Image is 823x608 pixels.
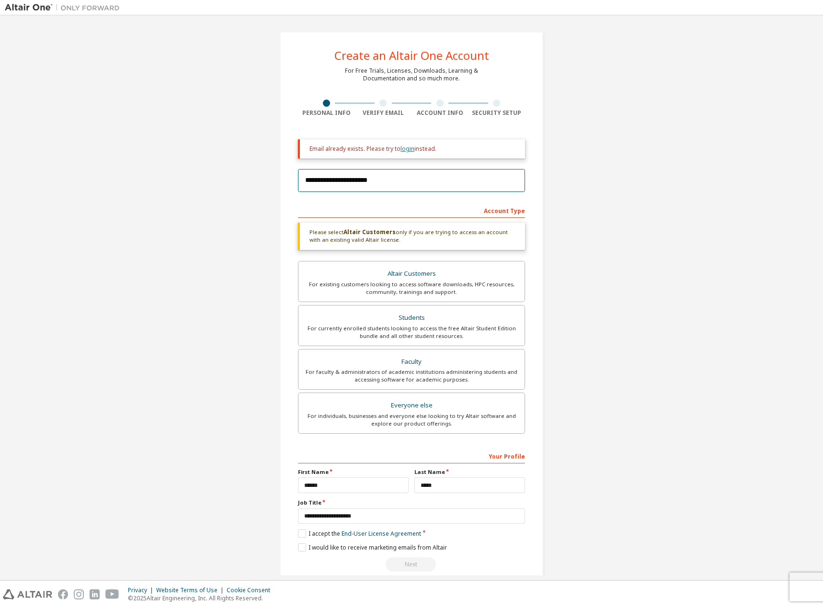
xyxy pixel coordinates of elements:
div: Website Terms of Use [156,586,227,594]
div: Faculty [304,355,519,369]
img: Altair One [5,3,125,12]
label: Job Title [298,499,525,507]
img: youtube.svg [105,589,119,599]
div: Personal Info [298,109,355,117]
a: End-User License Agreement [342,529,421,538]
a: login [400,145,414,153]
div: Account Type [298,203,525,218]
div: For currently enrolled students looking to access the free Altair Student Edition bundle and all ... [304,325,519,340]
p: © 2025 Altair Engineering, Inc. All Rights Reserved. [128,594,276,602]
div: For faculty & administrators of academic institutions administering students and accessing softwa... [304,368,519,383]
img: altair_logo.svg [3,589,52,599]
div: Cookie Consent [227,586,276,594]
label: First Name [298,468,409,476]
div: For Free Trials, Licenses, Downloads, Learning & Documentation and so much more. [345,67,478,82]
div: Email already exists [298,557,525,572]
div: Security Setup [469,109,526,117]
div: Verify Email [355,109,412,117]
div: For existing customers looking to access software downloads, HPC resources, community, trainings ... [304,281,519,296]
div: For individuals, businesses and everyone else looking to try Altair software and explore our prod... [304,412,519,428]
div: Everyone else [304,399,519,412]
div: Please select only if you are trying to access an account with an existing valid Altair license. [298,223,525,250]
img: facebook.svg [58,589,68,599]
div: Create an Altair One Account [334,50,489,61]
div: Students [304,311,519,325]
img: instagram.svg [74,589,84,599]
label: I would like to receive marketing emails from Altair [298,543,447,552]
label: Last Name [414,468,525,476]
div: Privacy [128,586,156,594]
div: Email already exists. Please try to instead. [309,145,517,153]
b: Altair Customers [343,228,396,236]
div: Altair Customers [304,267,519,281]
img: linkedin.svg [90,589,100,599]
div: Your Profile [298,448,525,463]
label: I accept the [298,529,421,538]
div: Account Info [411,109,469,117]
